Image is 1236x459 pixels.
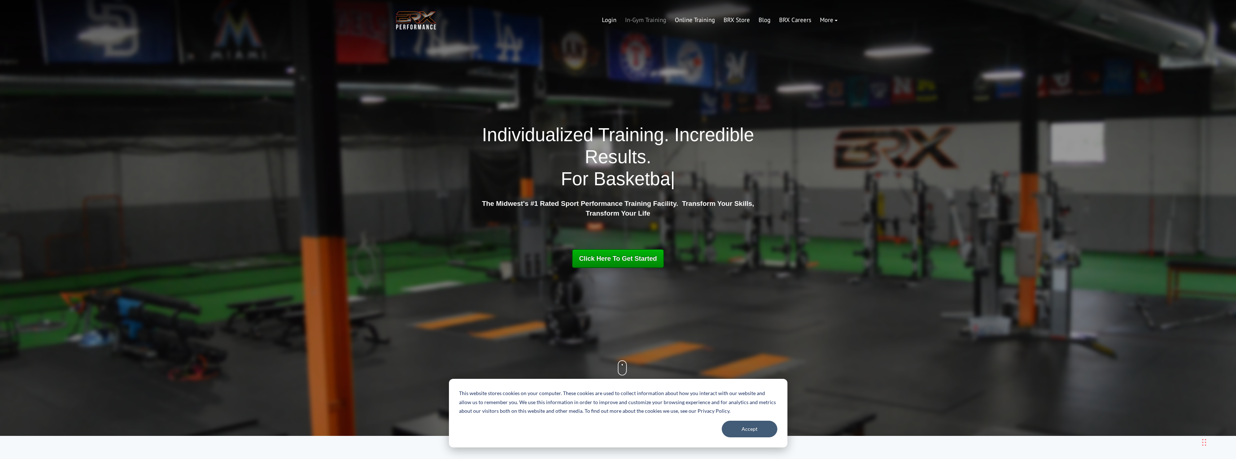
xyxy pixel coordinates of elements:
[572,249,664,268] a: Click Here To Get Started
[816,12,842,29] a: More
[459,389,777,416] p: This website stores cookies on your computer. These cookies are used to collect information about...
[621,12,671,29] a: In-Gym Training
[671,12,719,29] a: Online Training
[1134,381,1236,459] iframe: Chat Widget
[754,12,775,29] a: Blog
[671,169,675,189] span: |
[449,379,787,447] div: Cookie banner
[1202,432,1206,453] div: Drag
[561,169,670,189] span: For Basketba
[394,9,438,31] img: BRX Transparent Logo-2
[482,200,754,217] strong: The Midwest's #1 Rated Sport Performance Training Facility. Transform Your Skills, Transform Your...
[579,255,657,262] span: Click Here To Get Started
[479,124,757,190] h1: Individualized Training. Incredible Results.
[775,12,816,29] a: BRX Careers
[722,421,777,437] button: Accept
[719,12,754,29] a: BRX Store
[598,12,842,29] div: Navigation Menu
[598,12,621,29] a: Login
